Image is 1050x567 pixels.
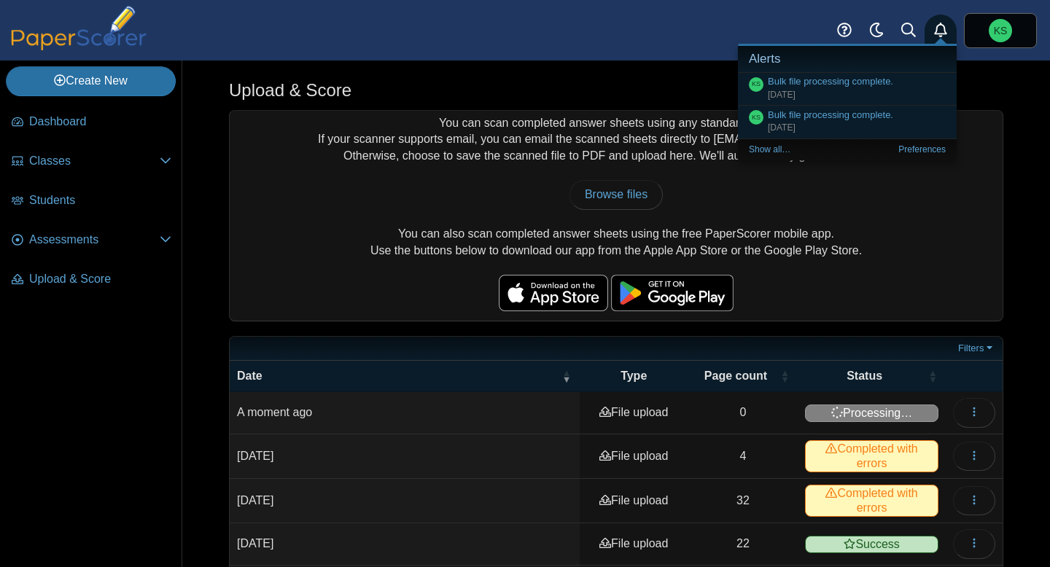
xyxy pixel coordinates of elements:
time: Sep 10, 2025 at 3:50 PM [768,90,796,100]
td: File upload [580,434,688,479]
a: Bulk file processing complete. [768,76,893,87]
span: Kevin Shuman [989,19,1012,42]
a: Show all… [749,144,790,155]
span: Dashboard [29,114,171,130]
span: Type [621,369,647,382]
td: File upload [580,523,688,565]
img: PaperScorer [6,6,152,50]
a: Kevin Shuman [749,110,763,125]
a: Filters [954,341,999,356]
td: 32 [688,479,798,523]
a: Alerts [925,15,957,47]
span: Kevin Shuman [752,114,761,121]
span: Status [847,369,882,382]
span: Students [29,192,171,208]
a: Classes [6,144,177,179]
span: Processing… [805,404,938,422]
td: 22 [688,523,798,565]
span: Success [805,536,938,553]
time: Sep 10, 2025 at 3:00 PM [768,122,796,133]
a: Kevin Shuman [749,77,763,92]
a: Preferences [898,144,946,155]
img: apple-store-badge.svg [499,275,608,311]
span: Upload & Score [29,271,171,287]
a: Create New [6,66,176,95]
span: Completed with errors [805,440,938,472]
td: 4 [688,434,798,479]
a: Assessments [6,223,177,258]
a: Bulk file processing complete. [768,109,893,120]
td: 0 [688,392,798,434]
time: Sep 10, 2025 at 2:59 PM [237,494,273,507]
span: Status : Activate to sort [928,361,937,391]
span: Kevin Shuman [752,81,761,87]
span: Classes [29,153,160,169]
h1: Upload & Score [229,78,351,103]
td: File upload [580,479,688,523]
td: File upload [580,392,688,434]
span: Completed with errors [805,485,938,517]
img: google-play-badge.png [611,275,734,311]
a: Students [6,184,177,219]
a: Dashboard [6,105,177,140]
span: Date : Activate to remove sorting [562,361,571,391]
time: Sep 10, 2025 at 3:49 PM [237,450,273,462]
a: Kevin Shuman [964,13,1037,48]
span: Browse files [585,188,647,200]
time: May 7, 2025 at 12:12 PM [237,537,273,550]
span: Assessments [29,232,160,248]
a: Upload & Score [6,262,177,297]
span: Kevin Shuman [994,26,1008,36]
span: Page count : Activate to sort [780,361,789,391]
span: Date [237,369,262,382]
div: You can scan completed answer sheets using any standard scanner. If your scanner supports email, ... [230,111,1003,321]
h3: Alerts [738,46,957,73]
a: PaperScorer [6,40,152,52]
a: Browse files [569,180,663,209]
time: Sep 17, 2025 at 10:38 AM [237,406,312,418]
span: Page count [704,369,767,382]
